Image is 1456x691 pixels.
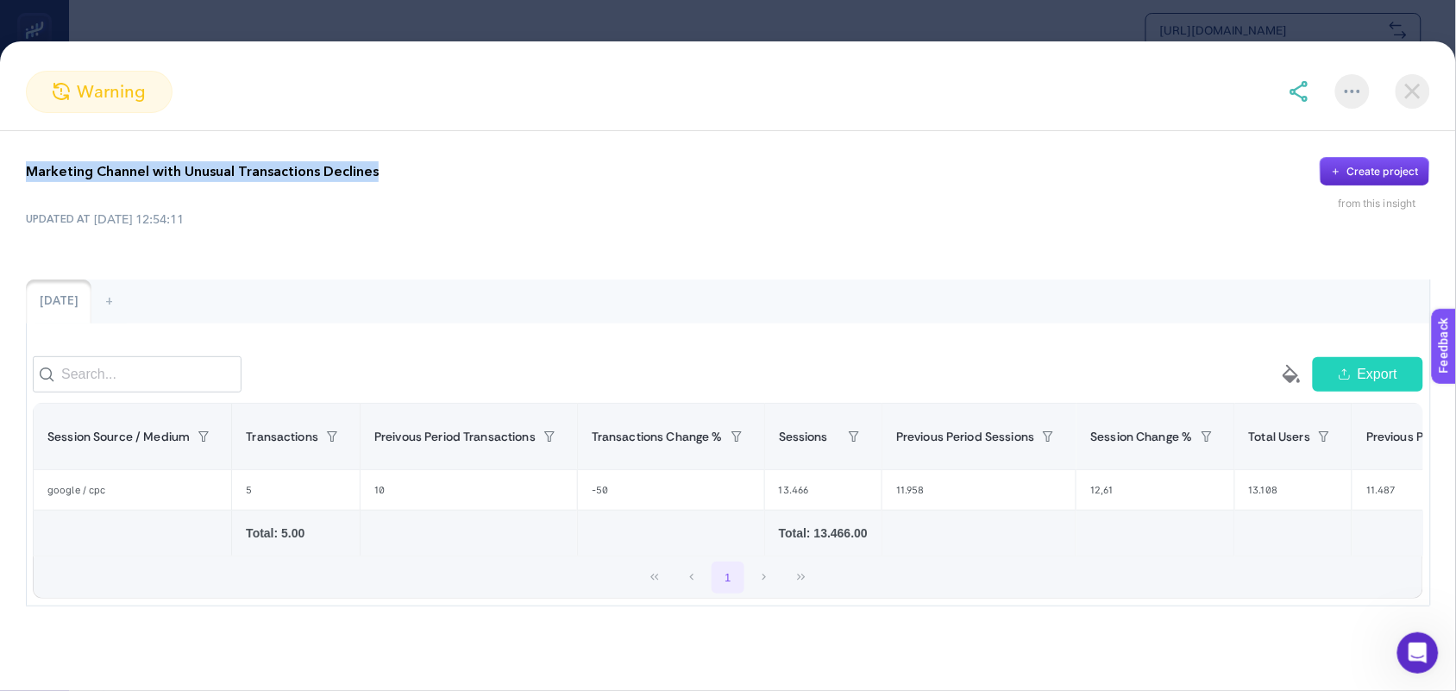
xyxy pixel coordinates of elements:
[1235,470,1352,510] div: 13.108
[26,280,91,324] div: [DATE]
[246,430,318,443] span: Transactions
[94,210,184,228] time: [DATE] 12:54:11
[232,470,360,510] div: 5
[1249,430,1311,443] span: Total Users
[47,430,190,443] span: Session Source / Medium
[1339,197,1430,210] div: from this insight
[712,562,744,594] button: 1
[896,430,1034,443] span: Previous Period Sessions
[91,280,127,324] div: +
[33,356,242,393] input: Search...
[53,83,70,100] img: warning
[10,5,66,19] span: Feedback
[374,430,536,443] span: Preivous Period Transactions
[34,470,231,510] div: google / cpc
[1076,470,1233,510] div: 12,61
[26,161,379,182] p: Marketing Channel with Unusual Transactions Declines
[1396,74,1430,109] img: close-dialog
[765,470,882,510] div: 13.466
[779,525,868,542] div: Total: 13.466.00
[1358,364,1397,385] span: Export
[779,430,828,443] span: Sessions
[1397,632,1439,674] iframe: Intercom live chat
[578,470,764,510] div: -50
[1090,430,1192,443] span: Session Change %
[1320,157,1430,186] button: Create project
[361,470,577,510] div: 10
[1313,357,1423,392] button: Export
[1289,81,1309,102] img: share
[882,470,1076,510] div: 11.958
[592,430,723,443] span: Transactions Change %
[77,79,146,104] span: warning
[1346,165,1419,179] div: Create project
[1345,90,1360,93] img: More options
[26,212,91,226] span: UPDATED AT
[246,525,346,542] div: Total: 5.00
